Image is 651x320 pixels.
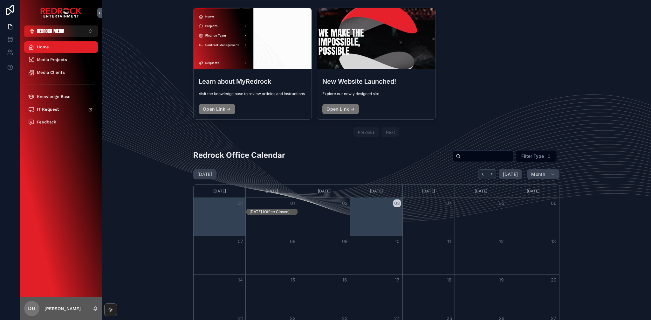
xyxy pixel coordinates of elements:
img: App logo [40,8,82,18]
button: Back [478,169,487,179]
button: 20 [550,276,558,284]
button: 14 [236,276,244,284]
div: [DATE] [456,185,506,198]
button: 17 [393,276,401,284]
h3: New Website Launched! [322,77,430,86]
h2: Redrock Office Calendar [193,150,285,160]
button: Select Button [516,150,557,162]
div: [DATE] [247,185,297,198]
button: 11 [445,238,453,245]
p: [PERSON_NAME] [45,305,81,312]
button: 18 [445,276,453,284]
button: Next [487,169,496,179]
button: 07 [236,238,244,245]
span: Filter Type [521,153,544,159]
div: [DATE] (Office Closed) [250,209,297,214]
div: [DATE] [351,185,401,198]
button: 10 [393,238,401,245]
span: DG [28,305,36,312]
div: Screenshot-2025-08-19-at-10.28.09-AM.png [317,8,435,69]
button: Select Button [24,25,98,37]
a: Open Link → [199,104,235,114]
div: scrollable content [20,37,102,136]
button: 05 [498,199,505,207]
button: 01 [289,199,297,207]
button: 31 [236,199,244,207]
button: 13 [550,238,558,245]
button: 19 [498,276,505,284]
span: Visit the knowledge base to review articles and instructions [199,91,306,96]
div: [DATE] [299,185,349,198]
div: [DATE] [195,185,244,198]
a: Learn about MyRedrockVisit the knowledge base to review articles and instructionsOpen Link → [193,8,312,120]
div: Screenshot-2025-08-19-at-2.09.49-PM.png [194,8,312,69]
span: Month [531,171,545,177]
button: Month [527,169,559,179]
button: 06 [550,199,558,207]
button: 03 [393,199,401,207]
button: [DATE] [499,169,522,179]
h3: Learn about MyRedrock [199,77,306,86]
button: 15 [289,276,297,284]
span: REDROCK MEDIA [37,28,64,34]
button: 09 [341,238,349,245]
button: 08 [289,238,297,245]
div: [DATE] [508,185,558,198]
span: Explore our newly designed site [322,91,430,96]
a: Open Link → [322,104,359,114]
button: 16 [341,276,349,284]
button: 12 [498,238,505,245]
span: [DATE] [503,171,518,177]
div: Labor Day (Office Closed) [250,209,297,215]
button: 04 [445,199,453,207]
a: New Website Launched!Explore our newly designed siteOpen Link → [317,8,435,120]
h2: [DATE] [197,171,212,177]
button: 02 [341,199,349,207]
div: [DATE] [404,185,454,198]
